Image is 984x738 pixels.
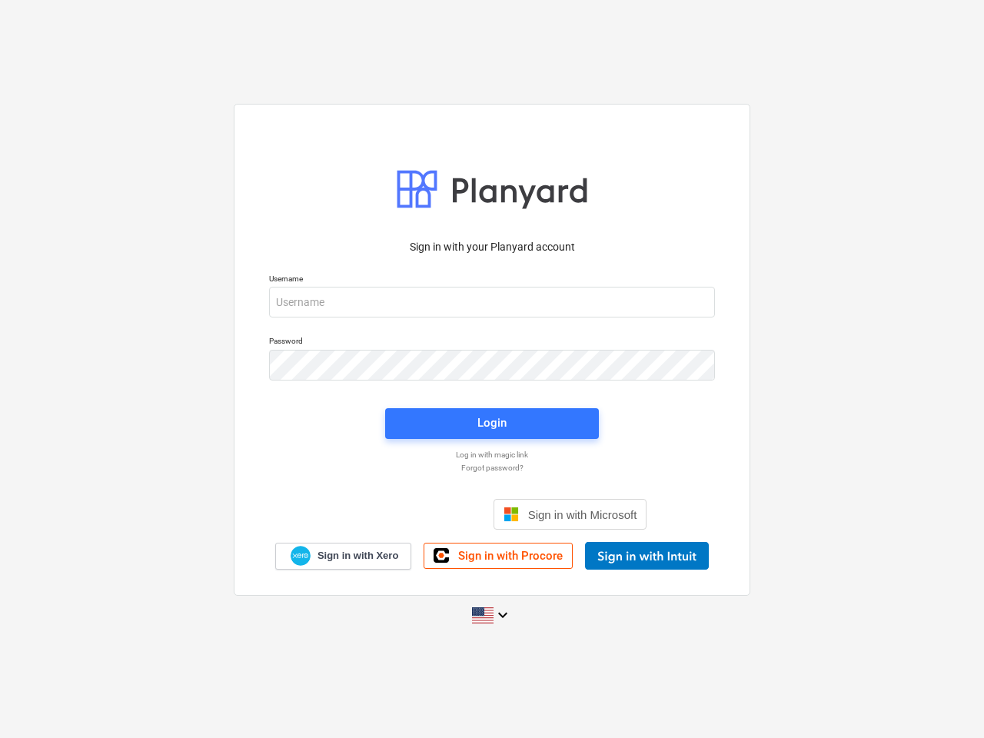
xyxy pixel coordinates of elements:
[587,164,705,199] button: Accept All
[317,549,398,563] span: Sign in with Xero
[385,408,599,439] button: Login
[269,239,715,255] p: Sign in with your Planyard account
[269,336,715,349] p: Password
[261,463,723,473] a: Forgot password?
[528,508,637,521] span: Sign in with Microsoft
[494,606,512,624] i: keyboard_arrow_down
[155,115,829,153] p: If you decline, your information won’t be tracked when you visit this website. A single cookie wi...
[424,543,573,569] a: Sign in with Procore
[463,164,581,199] button: Cookies settings
[458,549,563,563] span: Sign in with Procore
[291,546,311,567] img: Xero logo
[269,287,715,317] input: Username
[504,507,519,522] img: Microsoft logo
[477,413,507,433] div: Login
[710,164,829,199] button: Decline All
[131,25,853,223] div: Cookie banner
[269,274,715,287] p: Username
[275,543,412,570] a: Sign in with Xero
[155,48,829,105] p: This website stores cookies on your computer. These cookies are used to collect information about...
[261,450,723,460] a: Log in with magic link
[330,497,489,531] iframe: Sign in with Google Button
